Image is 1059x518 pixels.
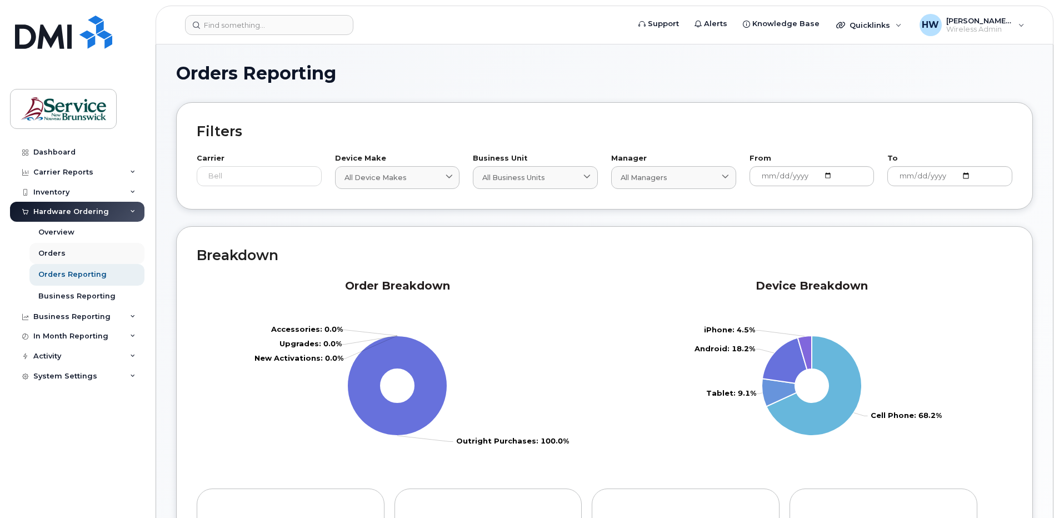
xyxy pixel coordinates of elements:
[694,325,942,436] g: Chart
[871,411,942,420] tspan: Cell Phone: 68.2%
[344,172,407,183] span: All Device Makes
[611,155,736,162] label: Manager
[750,155,875,162] label: From
[473,166,598,189] a: All Business Units
[482,172,545,183] span: All Business Units
[706,388,756,397] tspan: Tablet: 9.1%
[704,325,755,334] tspan: iPhone: 4.5%
[197,247,1012,263] h2: Breakdown
[456,436,569,445] tspan: Outright Purchases: 100.0%
[694,344,755,353] tspan: Android: 18.2%
[254,353,343,362] tspan: New Activations: 0.0%
[335,155,460,162] label: Device Make
[197,279,598,293] h2: Order Breakdown
[271,325,343,333] tspan: Accessories: 0.0%
[473,155,598,162] label: Business Unit
[611,279,1012,293] h2: Device Breakdown
[197,155,322,162] label: Carrier
[694,325,942,436] g: Series
[335,166,460,189] a: All Device Makes
[279,339,342,348] tspan: Upgrades: 0.0%
[621,172,667,183] span: All Managers
[611,166,736,189] a: All Managers
[887,155,1012,162] label: To
[176,65,336,82] span: Orders Reporting
[197,123,1012,140] h2: Filters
